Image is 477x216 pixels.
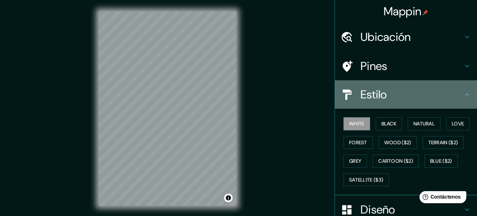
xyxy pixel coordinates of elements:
div: Pines [335,52,477,80]
button: Blue ($2) [424,155,458,168]
font: Wood ($2) [384,138,411,147]
font: Terrain ($2) [428,138,458,147]
button: Wood ($2) [379,136,417,149]
button: Black [376,117,402,130]
font: Love [452,119,464,128]
button: Love [446,117,470,130]
font: Natural [413,119,435,128]
img: pin-icon.png [423,10,428,15]
font: Mappin [384,4,422,19]
font: White [349,119,364,128]
button: Cartoon ($2) [373,155,419,168]
h4: Estilo [361,87,463,102]
button: Satellite ($3) [343,173,389,187]
iframe: Help widget launcher [414,188,469,208]
font: Forest [349,138,367,147]
font: Grey [349,157,361,166]
canvas: Mapa [99,11,236,206]
button: Forest [343,136,373,149]
h4: Ubicación [361,30,463,44]
button: Terrain ($2) [423,136,464,149]
font: Satellite ($3) [349,175,383,184]
button: Alternar atribución [224,194,233,202]
font: Blue ($2) [430,157,452,166]
div: Ubicación [335,23,477,51]
button: Natural [408,117,440,130]
font: Black [381,119,397,128]
font: Cartoon ($2) [378,157,413,166]
button: Grey [343,155,367,168]
div: Estilo [335,80,477,109]
h4: Pines [361,59,463,73]
button: White [343,117,370,130]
